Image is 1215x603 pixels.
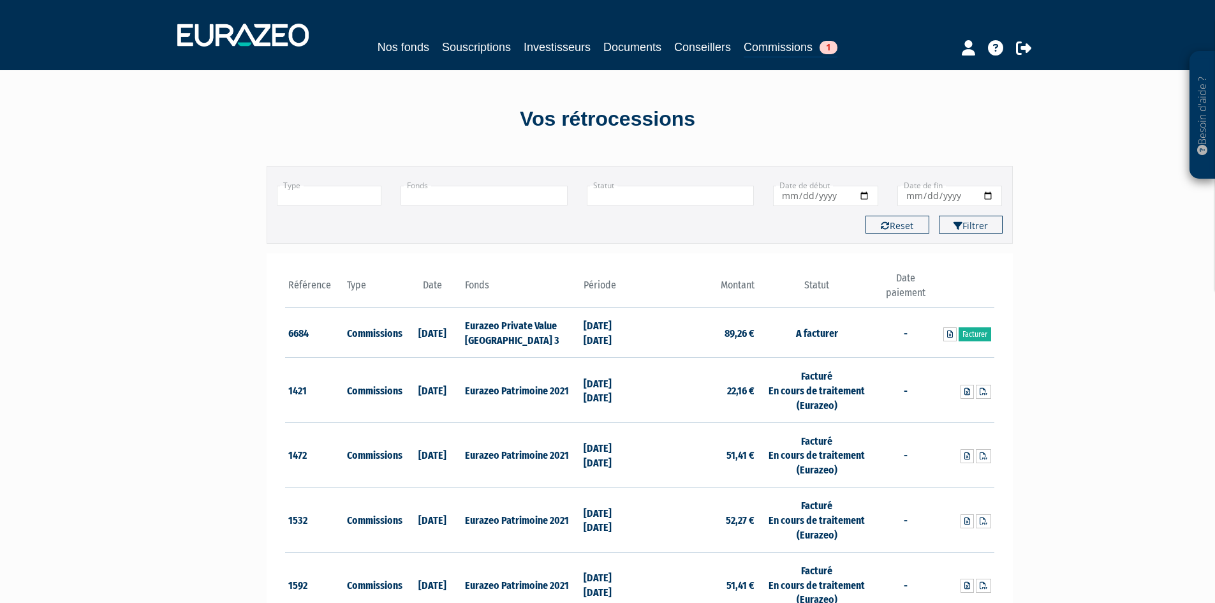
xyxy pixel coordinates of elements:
td: Commissions [344,422,403,488]
td: Commissions [344,358,403,423]
td: - [876,358,935,423]
td: 51,41 € [640,422,758,488]
th: Statut [758,271,876,308]
td: 22,16 € [640,358,758,423]
a: Documents [603,38,661,56]
td: [DATE] [403,358,462,423]
td: 1421 [285,358,344,423]
td: Facturé En cours de traitement (Eurazeo) [758,488,876,553]
td: A facturer [758,308,876,358]
td: [DATE] [403,488,462,553]
td: - [876,308,935,358]
td: [DATE] [DATE] [580,308,640,358]
p: Besoin d'aide ? [1195,58,1210,173]
td: [DATE] [DATE] [580,488,640,553]
span: 1 [820,41,837,54]
td: 1532 [285,488,344,553]
td: 6684 [285,308,344,358]
button: Reset [865,216,929,234]
th: Période [580,271,640,308]
td: - [876,488,935,553]
a: Investisseurs [524,38,591,56]
td: - [876,422,935,488]
td: [DATE] [DATE] [580,422,640,488]
td: Facturé En cours de traitement (Eurazeo) [758,422,876,488]
td: 89,26 € [640,308,758,358]
td: Eurazeo Private Value [GEOGRAPHIC_DATA] 3 [462,308,580,358]
td: 1472 [285,422,344,488]
td: Facturé En cours de traitement (Eurazeo) [758,358,876,423]
th: Date [403,271,462,308]
a: Conseillers [674,38,731,56]
th: Référence [285,271,344,308]
img: 1732889491-logotype_eurazeo_blanc_rvb.png [177,24,309,47]
td: Eurazeo Patrimoine 2021 [462,422,580,488]
th: Montant [640,271,758,308]
th: Fonds [462,271,580,308]
td: Commissions [344,488,403,553]
td: Eurazeo Patrimoine 2021 [462,358,580,423]
td: [DATE] [DATE] [580,358,640,423]
a: Commissions1 [744,38,837,58]
button: Filtrer [939,216,1003,234]
td: Commissions [344,308,403,358]
td: [DATE] [403,308,462,358]
td: Eurazeo Patrimoine 2021 [462,488,580,553]
a: Nos fonds [378,38,429,56]
td: 52,27 € [640,488,758,553]
th: Type [344,271,403,308]
a: Souscriptions [442,38,511,56]
th: Date paiement [876,271,935,308]
td: [DATE] [403,422,462,488]
div: Vos rétrocessions [244,105,971,134]
a: Facturer [959,327,991,341]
